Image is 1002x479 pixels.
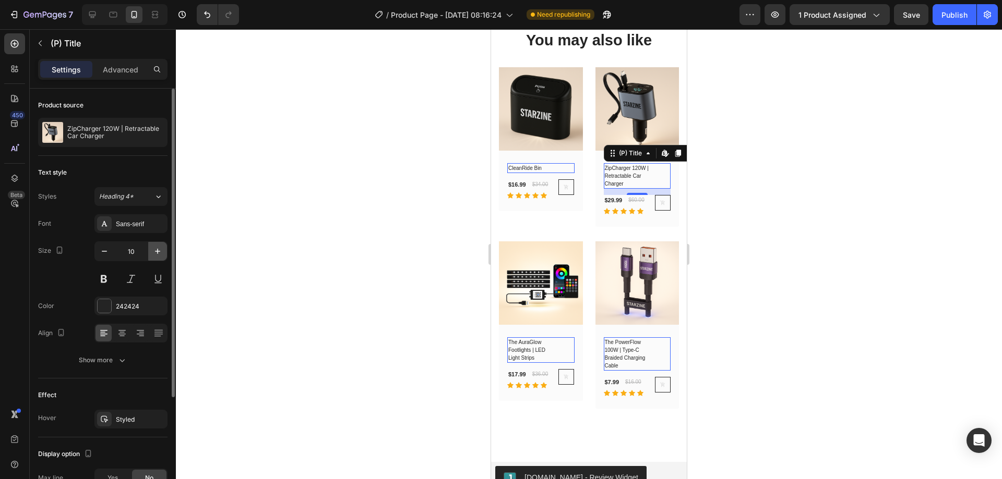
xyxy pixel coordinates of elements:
[8,191,25,199] div: Beta
[116,415,165,424] div: Styled
[4,437,156,462] button: Judge.me - Review Widget
[391,9,502,20] span: Product Page - [DATE] 08:16:24
[38,301,54,311] div: Color
[38,326,67,340] div: Align
[94,187,168,206] button: Heading 4*
[967,428,992,453] div: Open Intercom Messenger
[903,10,920,19] span: Save
[38,101,83,110] div: Product source
[99,192,134,201] span: Heading 4*
[38,244,66,258] div: Size
[52,64,81,75] p: Settings
[38,390,56,400] div: Effect
[10,111,25,119] div: 450
[491,29,687,479] iframe: Design area
[197,4,239,25] div: Undo/Redo
[68,8,73,21] p: 7
[4,4,78,25] button: 7
[116,219,165,229] div: Sans-serif
[42,122,63,143] img: product feature img
[537,10,590,19] span: Need republishing
[933,4,976,25] button: Publish
[38,447,94,461] div: Display option
[116,302,165,311] div: 242424
[38,192,56,201] div: Styles
[386,9,389,20] span: /
[13,443,25,456] img: Judgeme.png
[33,443,147,454] div: [DOMAIN_NAME] - Review Widget
[51,37,163,50] p: (P) Title
[941,9,968,20] div: Publish
[894,4,928,25] button: Save
[38,351,168,370] button: Show more
[798,9,866,20] span: 1 product assigned
[67,125,163,140] p: ZipCharger 120W | Retractable Car Charger
[103,64,138,75] p: Advanced
[38,219,51,228] div: Font
[790,4,890,25] button: 1 product assigned
[38,168,67,177] div: Text style
[38,413,56,423] div: Hover
[79,355,127,365] div: Show more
